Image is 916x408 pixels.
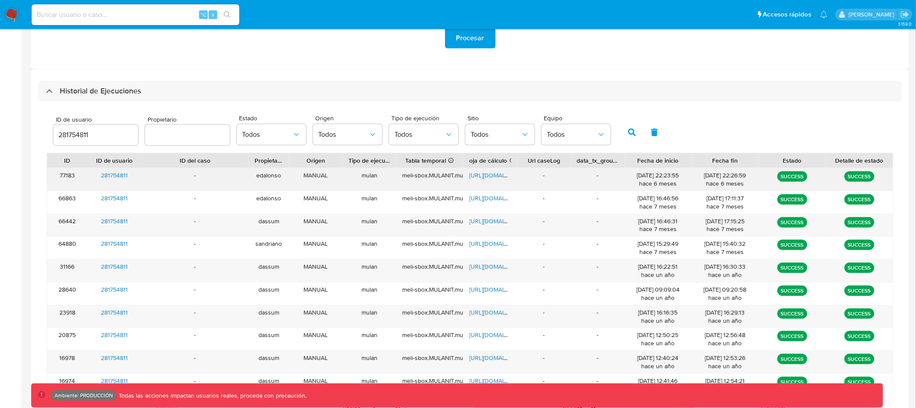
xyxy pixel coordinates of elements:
p: Ambiente: PRODUCCIÓN [55,394,113,397]
span: ⌥ [200,10,206,19]
a: Notificaciones [820,11,828,18]
p: diego.assum@mercadolibre.com [848,10,897,19]
span: 3.158.0 [898,20,912,27]
span: Accesos rápidos [763,10,812,19]
a: Salir [900,10,910,19]
p: Todas las acciones impactan usuarios reales, proceda con precaución. [116,392,307,400]
span: s [212,10,214,19]
button: search-icon [218,9,236,21]
input: Buscar usuario o caso... [32,9,239,20]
